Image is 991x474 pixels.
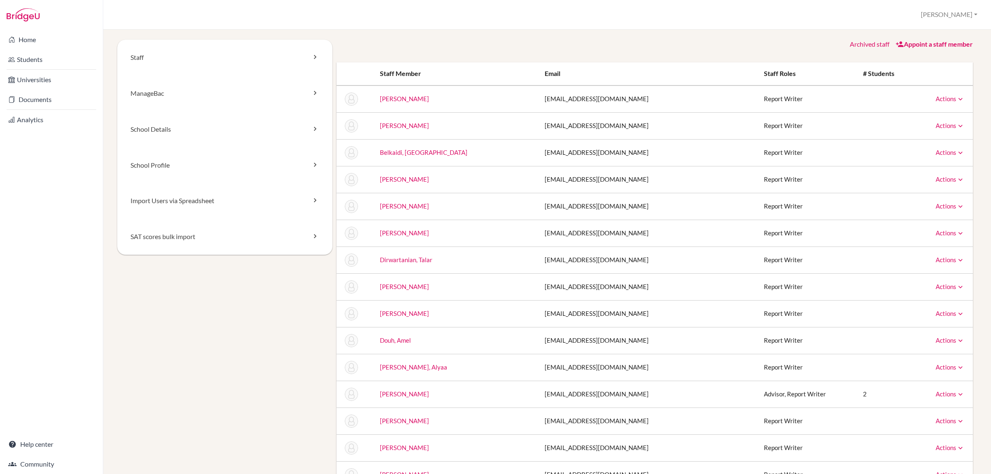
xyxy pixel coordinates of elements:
[2,456,101,472] a: Community
[2,31,101,48] a: Home
[345,200,358,213] img: Jason Daly
[757,408,856,434] td: Report Writer
[757,139,856,166] td: Report Writer
[757,220,856,246] td: Report Writer
[757,85,856,113] td: Report Writer
[345,307,358,320] img: Aleksandra Doneva
[345,334,358,347] img: Amel Douh
[936,95,965,102] a: Actions
[345,173,358,186] img: Thomas Carroll
[538,354,757,381] td: [EMAIL_ADDRESS][DOMAIN_NAME]
[757,327,856,354] td: Report Writer
[538,139,757,166] td: [EMAIL_ADDRESS][DOMAIN_NAME]
[345,119,358,133] img: Shiza Amir
[7,8,40,21] img: Bridge-U
[936,363,965,371] a: Actions
[538,434,757,461] td: [EMAIL_ADDRESS][DOMAIN_NAME]
[757,246,856,273] td: Report Writer
[380,417,429,424] a: [PERSON_NAME]
[757,62,856,85] th: Staff roles
[936,175,965,183] a: Actions
[345,280,358,294] img: Mark Dolan
[936,417,965,424] a: Actions
[380,229,429,237] a: [PERSON_NAME]
[538,246,757,273] td: [EMAIL_ADDRESS][DOMAIN_NAME]
[896,40,973,48] a: Appoint a staff member
[380,202,429,210] a: [PERSON_NAME]
[345,415,358,428] img: Mike Fitzgibbon
[936,256,965,263] a: Actions
[757,273,856,300] td: Report Writer
[380,95,429,102] a: [PERSON_NAME]
[345,254,358,267] img: Talar Dirwartanian
[380,256,432,263] a: Dirwartanian, Talar
[117,147,332,183] a: School Profile
[117,183,332,219] a: Import Users via Spreadsheet
[380,283,429,290] a: [PERSON_NAME]
[345,361,358,374] img: Alyaa Elsoueni
[538,193,757,220] td: [EMAIL_ADDRESS][DOMAIN_NAME]
[936,390,965,398] a: Actions
[2,91,101,108] a: Documents
[2,111,101,128] a: Analytics
[538,220,757,246] td: [EMAIL_ADDRESS][DOMAIN_NAME]
[936,202,965,210] a: Actions
[345,441,358,455] img: Jennifer Forde
[345,92,358,106] img: Safa Abdulkhader
[538,327,757,354] td: [EMAIL_ADDRESS][DOMAIN_NAME]
[117,40,332,76] a: Staff
[936,149,965,156] a: Actions
[538,112,757,139] td: [EMAIL_ADDRESS][DOMAIN_NAME]
[936,283,965,290] a: Actions
[757,434,856,461] td: Report Writer
[380,444,429,451] a: [PERSON_NAME]
[856,381,915,408] td: 2
[2,51,101,68] a: Students
[117,111,332,147] a: School Details
[757,166,856,193] td: Report Writer
[936,310,965,317] a: Actions
[936,229,965,237] a: Actions
[380,122,429,129] a: [PERSON_NAME]
[538,62,757,85] th: Email
[757,193,856,220] td: Report Writer
[2,71,101,88] a: Universities
[936,444,965,451] a: Actions
[538,381,757,408] td: [EMAIL_ADDRESS][DOMAIN_NAME]
[2,436,101,453] a: Help center
[345,146,358,159] img: Saloua Belkaidi
[373,62,538,85] th: Staff member
[117,76,332,111] a: ManageBac
[538,300,757,327] td: [EMAIL_ADDRESS][DOMAIN_NAME]
[757,300,856,327] td: Report Writer
[380,149,467,156] a: Belkaidi, [GEOGRAPHIC_DATA]
[936,122,965,129] a: Actions
[117,219,332,255] a: SAT scores bulk import
[380,390,429,398] a: [PERSON_NAME]
[856,62,915,85] th: # students
[345,388,358,401] img: Abigail Ferrari
[917,7,981,22] button: [PERSON_NAME]
[936,337,965,344] a: Actions
[380,175,429,183] a: [PERSON_NAME]
[757,112,856,139] td: Report Writer
[380,310,429,317] a: [PERSON_NAME]
[380,337,411,344] a: Douh, Amel
[757,381,856,408] td: Advisor, Report Writer
[850,40,889,48] a: Archived staff
[345,227,358,240] img: Ayse Demirel
[538,408,757,434] td: [EMAIL_ADDRESS][DOMAIN_NAME]
[538,273,757,300] td: [EMAIL_ADDRESS][DOMAIN_NAME]
[380,363,447,371] a: [PERSON_NAME], Alyaa
[757,354,856,381] td: Report Writer
[538,85,757,113] td: [EMAIL_ADDRESS][DOMAIN_NAME]
[538,166,757,193] td: [EMAIL_ADDRESS][DOMAIN_NAME]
